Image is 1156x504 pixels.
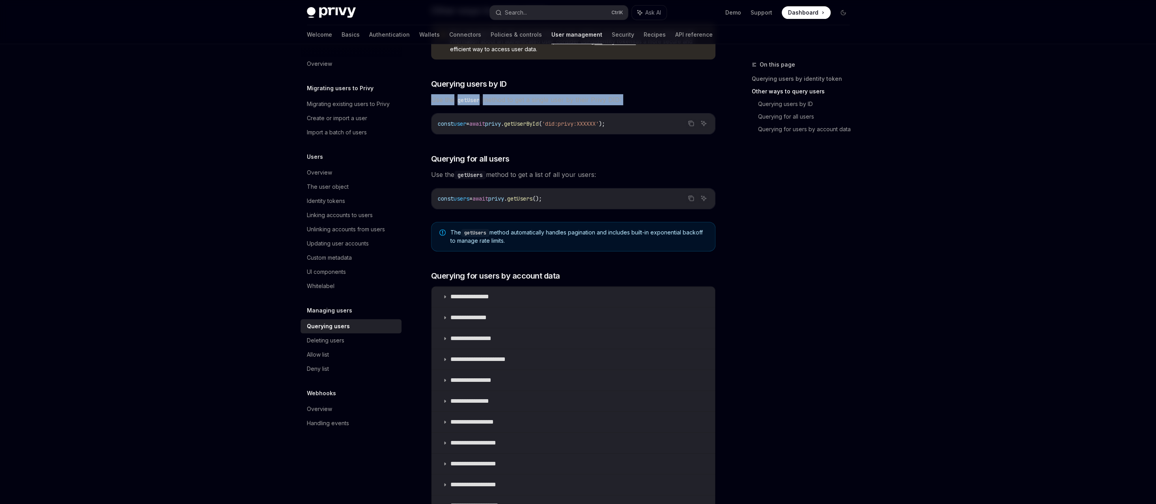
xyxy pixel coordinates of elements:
[644,25,666,44] a: Recipes
[301,194,402,208] a: Identity tokens
[758,98,856,110] a: Querying users by ID
[698,118,709,128] button: Ask AI
[307,182,349,192] div: The user object
[599,120,605,127] span: );
[307,152,323,162] h5: Users
[301,125,402,139] a: Import a batch of users
[472,195,488,202] span: await
[466,120,469,127] span: =
[542,120,599,127] span: 'did:privy:XXXXXX'
[301,208,402,222] a: Linking accounts to users
[505,8,527,17] div: Search...
[307,404,332,414] div: Overview
[461,229,489,237] code: getUsers
[307,99,390,109] div: Migrating existing users to Privy
[301,348,402,362] a: Allow list
[532,195,542,202] span: ();
[454,171,486,179] code: getUsers
[504,120,539,127] span: getUserById
[431,169,715,180] span: Use the method to get a list of all your users:
[837,6,850,19] button: Toggle dark mode
[439,229,446,236] svg: Note
[431,153,510,164] span: Querying for all users
[454,120,466,127] span: user
[782,6,831,19] a: Dashboard
[488,195,504,202] span: privy
[307,322,350,331] div: Querying users
[752,85,856,98] a: Other ways to query users
[491,25,542,44] a: Policies & controls
[369,25,410,44] a: Authentication
[675,25,713,44] a: API reference
[307,253,352,262] div: Custom metadata
[301,222,402,236] a: Unlinking accounts from users
[725,9,741,17] a: Demo
[450,229,707,245] span: The method automatically handles pagination and includes built-in exponential backoff to manage r...
[438,195,454,202] span: const
[301,402,402,416] a: Overview
[419,25,440,44] a: Wallets
[307,196,345,206] div: Identity tokens
[490,6,628,20] button: Search...CtrlK
[454,96,483,104] code: getUser
[469,120,485,127] span: await
[301,57,402,71] a: Overview
[686,193,696,203] button: Copy the contents from the code block
[307,350,329,359] div: Allow list
[307,7,356,18] img: dark logo
[307,306,352,315] h5: Managing users
[698,193,709,203] button: Ask AI
[301,166,402,180] a: Overview
[454,195,469,202] span: users
[507,195,532,202] span: getUsers
[301,111,402,125] a: Create or import a user
[551,25,602,44] a: User management
[307,418,349,428] div: Handling events
[485,120,501,127] span: privy
[431,270,560,281] span: Querying for users by account data
[632,6,667,20] button: Ask AI
[301,265,402,279] a: UI components
[301,319,402,333] a: Querying users
[307,239,369,248] div: Updating user accounts
[758,123,856,136] a: Querying for users by account data
[307,281,334,291] div: Whitelabel
[539,120,542,127] span: (
[449,25,481,44] a: Connectors
[307,336,344,345] div: Deleting users
[301,180,402,194] a: The user object
[301,333,402,348] a: Deleting users
[611,9,623,16] span: Ctrl K
[612,25,634,44] a: Security
[758,110,856,123] a: Querying for all users
[307,25,332,44] a: Welcome
[307,128,367,137] div: Import a batch of users
[751,9,772,17] a: Support
[301,416,402,430] a: Handling events
[307,225,385,234] div: Unlinking accounts from users
[431,78,507,89] span: Querying users by ID
[501,120,504,127] span: .
[431,94,715,105] span: Use the method to get a single user by their Privy DID:
[307,389,336,398] h5: Webhooks
[307,113,367,123] div: Create or import a user
[307,364,329,374] div: Deny list
[301,97,402,111] a: Migrating existing users to Privy
[686,118,696,128] button: Copy the contents from the code block
[469,195,472,202] span: =
[760,60,795,69] span: On this page
[301,251,402,265] a: Custom metadata
[301,362,402,376] a: Deny list
[342,25,360,44] a: Basics
[438,120,454,127] span: const
[752,73,856,85] a: Querying users by identity token
[788,9,818,17] span: Dashboard
[645,9,661,17] span: Ask AI
[504,195,507,202] span: .
[307,84,374,93] h5: Migrating users to Privy
[307,59,332,69] div: Overview
[307,267,346,277] div: UI components
[301,236,402,251] a: Updating user accounts
[307,168,332,177] div: Overview
[307,210,373,220] div: Linking accounts to users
